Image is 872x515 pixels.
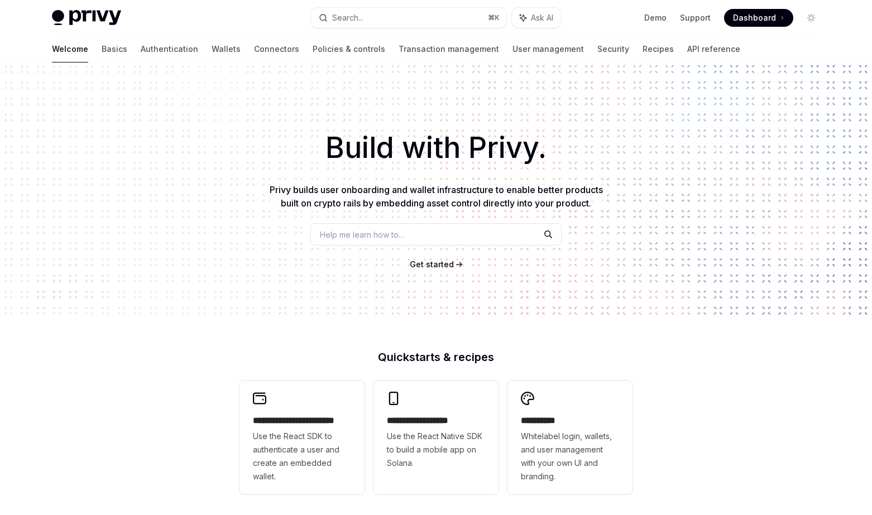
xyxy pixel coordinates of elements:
[399,36,499,62] a: Transaction management
[512,8,561,28] button: Ask AI
[488,13,500,22] span: ⌘ K
[254,36,299,62] a: Connectors
[410,259,454,269] span: Get started
[52,36,88,62] a: Welcome
[253,430,351,483] span: Use the React SDK to authenticate a user and create an embedded wallet.
[212,36,241,62] a: Wallets
[102,36,127,62] a: Basics
[387,430,485,470] span: Use the React Native SDK to build a mobile app on Solana.
[531,12,553,23] span: Ask AI
[724,9,793,27] a: Dashboard
[597,36,629,62] a: Security
[802,9,820,27] button: Toggle dark mode
[410,259,454,270] a: Get started
[643,36,674,62] a: Recipes
[521,430,619,483] span: Whitelabel login, wallets, and user management with your own UI and branding.
[512,36,584,62] a: User management
[373,381,499,494] a: **** **** **** ***Use the React Native SDK to build a mobile app on Solana.
[320,229,405,240] span: Help me learn how to…
[313,36,385,62] a: Policies & controls
[52,10,121,26] img: light logo
[680,12,711,23] a: Support
[644,12,667,23] a: Demo
[141,36,198,62] a: Authentication
[507,381,633,494] a: **** *****Whitelabel login, wallets, and user management with your own UI and branding.
[733,12,776,23] span: Dashboard
[270,184,603,209] span: Privy builds user onboarding and wallet infrastructure to enable better products built on crypto ...
[239,352,633,363] h2: Quickstarts & recipes
[311,8,506,28] button: Search...⌘K
[18,126,854,170] h1: Build with Privy.
[687,36,740,62] a: API reference
[332,11,363,25] div: Search...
